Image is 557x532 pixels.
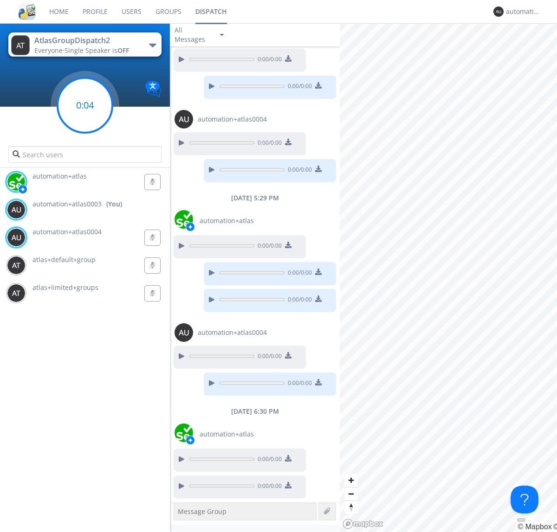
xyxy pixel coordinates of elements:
span: 0:00 / 0:00 [285,82,312,92]
button: Reset bearing to north [344,500,358,514]
span: automation+atlas [200,429,254,439]
img: caret-down-sm.svg [220,34,224,36]
div: automation+atlas0003 [506,7,541,16]
img: download media button [285,55,291,62]
span: 0:00 / 0:00 [285,379,312,389]
img: 373638.png [7,200,26,219]
img: download media button [315,379,322,385]
img: 373638.png [11,35,30,55]
div: (You) [106,199,122,209]
img: download media button [315,269,322,275]
span: automation+atlas [32,172,87,180]
div: All Messages [175,26,212,44]
span: 0:00 / 0:00 [254,139,282,149]
span: 0:00 / 0:00 [285,295,312,306]
span: 0:00 / 0:00 [254,55,282,65]
img: 373638.png [175,110,193,128]
span: atlas+default+group [32,255,96,264]
span: 0:00 / 0:00 [285,269,312,279]
img: download media button [285,242,291,248]
span: automation+atlas0004 [32,227,102,236]
span: automation+atlas0004 [198,115,267,124]
div: [DATE] 5:29 PM [170,193,340,203]
span: atlas+limited+groups [32,283,98,292]
span: OFF [117,46,129,55]
button: Zoom out [344,487,358,500]
input: Search users [8,146,161,163]
img: d2d01cd9b4174d08988066c6d424eccd [175,210,193,229]
img: 373638.png [493,6,504,17]
span: 0:00 / 0:00 [254,242,282,252]
img: 373638.png [175,323,193,342]
span: automation+atlas0004 [198,328,267,337]
button: Toggle attribution [518,519,525,521]
button: Zoom in [344,474,358,487]
a: Mapbox logo [343,519,383,529]
img: download media button [285,455,291,461]
img: download media button [285,482,291,488]
iframe: Toggle Customer Support [511,486,538,513]
img: download media button [285,139,291,145]
div: AtlasGroupDispatch2 [34,35,139,46]
img: d2d01cd9b4174d08988066c6d424eccd [7,173,26,191]
img: download media button [315,166,322,172]
span: 0:00 / 0:00 [254,482,282,492]
img: cddb5a64eb264b2086981ab96f4c1ba7 [19,3,35,20]
span: 0:00 / 0:00 [254,455,282,465]
div: [DATE] 6:30 PM [170,407,340,416]
button: AtlasGroupDispatch2Everyone·Single Speaker isOFF [8,32,161,57]
span: Single Speaker is [65,46,129,55]
img: 373638.png [7,228,26,247]
img: 373638.png [7,256,26,275]
span: automation+atlas [200,216,254,225]
a: Mapbox [518,523,551,531]
img: download media button [315,82,322,89]
span: automation+atlas0003 [32,199,102,209]
img: download media button [315,295,322,302]
img: Translation enabled [145,81,162,97]
span: Reset bearing to north [344,501,358,514]
img: d2d01cd9b4174d08988066c6d424eccd [175,423,193,442]
div: Everyone · [34,46,139,55]
span: 0:00 / 0:00 [285,166,312,176]
span: 0:00 / 0:00 [254,352,282,362]
img: 373638.png [7,284,26,302]
img: download media button [285,352,291,359]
